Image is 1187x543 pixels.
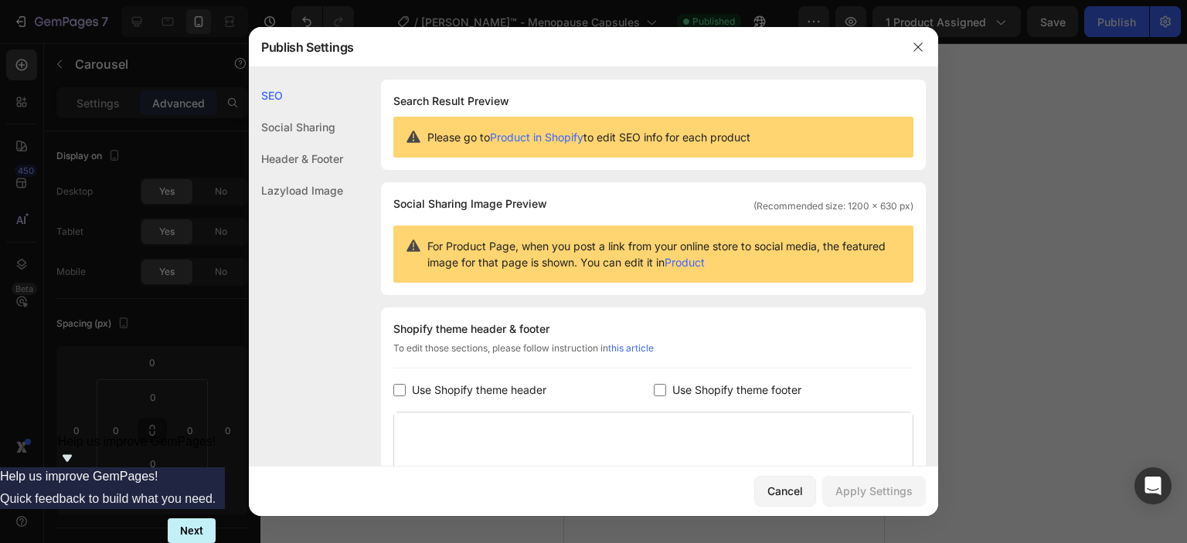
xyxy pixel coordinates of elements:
span: Use Shopify theme footer [672,381,801,399]
a: Product in Shopify [490,131,583,144]
span: Please go to to edit SEO info for each product [427,129,750,145]
span: For Product Page, when you post a link from your online store to social media, the featured image... [427,238,901,270]
button: Show survey - Help us improve GemPages! [58,435,216,467]
span: Social Sharing Image Preview [393,195,547,213]
div: SEO [249,80,343,111]
div: Apply Settings [835,483,913,499]
div: Social Sharing [249,111,343,143]
span: (Recommended size: 1200 x 630 px) [753,199,913,213]
div: To edit those sections, please follow instruction in [393,341,913,368]
div: Header & Footer [249,143,343,175]
a: this article [608,342,654,354]
div: Cancel [767,483,803,499]
div: Publish Settings [249,27,898,67]
button: Cancel [754,476,816,507]
span: Help us improve GemPages! [58,435,216,448]
h1: Search Result Preview [393,92,913,110]
button: Apply Settings [822,476,926,507]
div: Lazyload Image [249,175,343,206]
a: Product [665,256,705,269]
span: Use Shopify theme header [412,381,546,399]
div: Shopify theme header & footer [393,320,913,338]
div: Open Intercom Messenger [1134,467,1172,504]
